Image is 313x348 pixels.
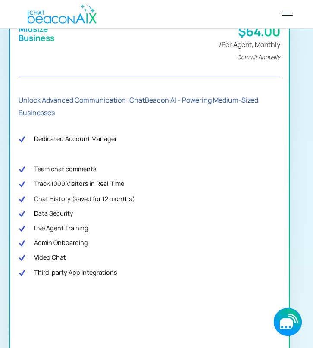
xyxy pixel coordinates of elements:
[34,253,66,261] div: Video Chat
[19,165,25,173] img: Check
[19,95,258,117] strong: Unlock Advanced Communication: ChatBeacon AI - Powering Medium-Sized Businesses
[19,238,25,247] img: Check
[34,209,73,217] div: Data Security
[34,224,88,232] div: Live Agent Training
[19,25,54,49] div: Midsize Business
[19,135,25,143] img: Check
[19,253,25,261] img: Check
[34,194,135,203] div: Chat History (saved for 12 months)
[19,194,25,203] img: Check
[219,25,280,38] div: $64.00
[19,179,25,188] img: Check
[34,238,88,247] div: Admin Onboarding
[34,165,97,173] div: Team chat comments
[34,135,117,143] div: Dedicated Account Manager
[34,268,117,276] div: Third-party App Integrations
[19,209,25,217] img: Check
[237,53,280,61] em: Commit Annually
[19,224,25,232] img: Check
[19,268,25,276] img: Check
[34,179,124,188] div: Track 1000 Visitors in Real-Time
[219,38,280,63] div: /Per Agent, Monthly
